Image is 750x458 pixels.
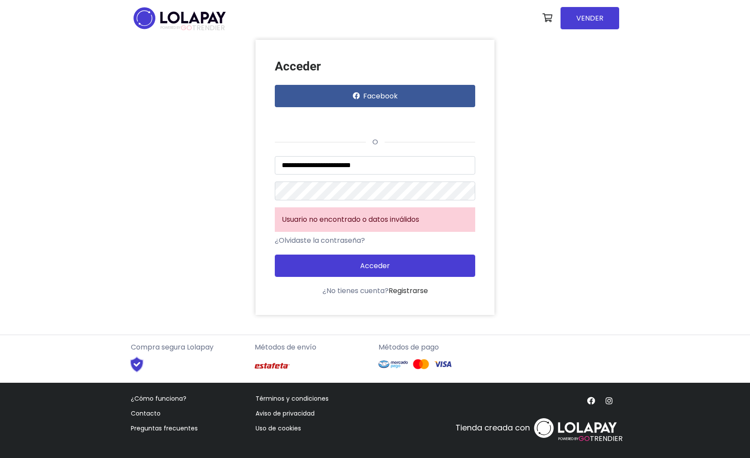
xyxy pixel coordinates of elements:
[275,235,365,246] a: ¿Olvidaste la contraseña?
[275,110,355,129] div: Sign in with Google. Opens in new tab
[379,342,495,353] p: Métodos de pago
[275,85,476,107] button: Facebook
[256,409,315,418] a: Aviso de privacidad
[181,23,192,33] span: GO
[131,409,161,418] a: Contacto
[366,137,385,147] span: o
[532,416,619,441] img: logo_white.svg
[412,359,430,370] img: Mastercard Logo
[558,434,623,444] span: TRENDIER
[561,7,619,29] a: VENDER
[161,25,181,30] span: POWERED BY
[379,356,408,373] img: Mercado Pago Logo
[255,342,371,353] p: Métodos de envío
[456,422,530,434] p: Tienda creada con
[389,286,428,296] a: Registrarse
[275,207,476,232] div: Usuario no encontrado o datos inválidos
[434,359,452,370] img: Visa Logo
[122,356,151,373] img: Shield Logo
[131,424,198,433] a: Preguntas frecuentes
[270,110,360,129] iframe: Sign in with Google Button
[256,424,301,433] a: Uso de cookies
[131,4,228,32] img: logo
[255,356,290,376] img: Estafeta Logo
[161,24,225,32] span: TRENDIER
[578,434,590,444] span: GO
[131,394,186,403] a: ¿Cómo funciona?
[275,286,476,296] div: ¿No tienes cuenta?
[275,255,476,277] button: Acceder
[275,59,476,74] h3: Acceder
[256,394,329,403] a: Términos y condiciones
[131,342,248,353] p: Compra segura Lolapay
[532,411,619,445] a: POWERED BYGOTRENDIER
[558,436,578,441] span: POWERED BY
